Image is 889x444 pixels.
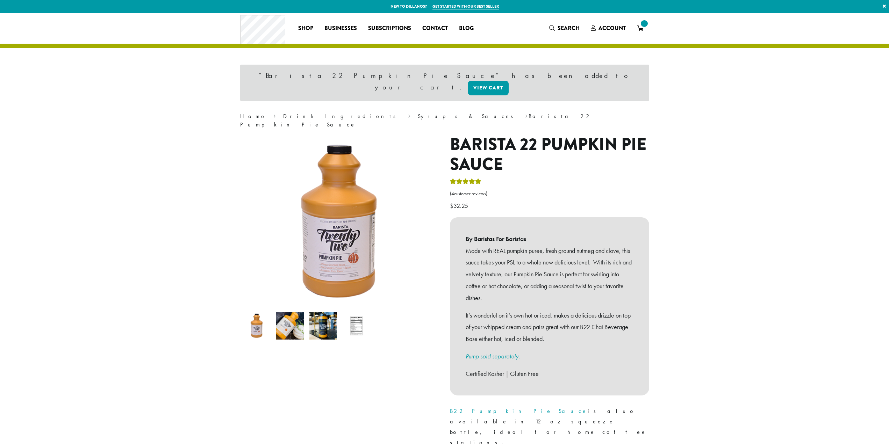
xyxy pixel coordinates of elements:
[450,134,649,175] h1: Barista 22 Pumpkin Pie Sauce
[450,407,588,415] a: B22 Pumpkin Pie Sauce
[450,202,470,210] bdi: 32.25
[459,24,474,33] span: Blog
[324,24,357,33] span: Businesses
[418,112,518,120] a: Syrups & Sauces
[466,368,633,380] p: Certified Kosher | Gluten Free
[293,23,319,34] a: Shop
[450,202,453,210] span: $
[466,310,633,345] p: It’s wonderful on it’s own hot or iced, makes a delicious drizzle on top of your whipped cream an...
[298,24,313,33] span: Shop
[240,112,649,129] nav: Breadcrumb
[558,24,580,32] span: Search
[273,110,276,121] span: ›
[240,65,649,101] div: “Barista 22 Pumpkin Pie Sauce” has been added to your cart.
[525,110,528,121] span: ›
[368,24,411,33] span: Subscriptions
[451,191,454,197] span: 4
[544,22,585,34] a: Search
[450,190,649,197] a: (4customer reviews)
[432,3,499,9] a: Get started with our best seller
[276,312,304,340] img: Barista 22 Pumpkin Pie Sauce - Image 2
[343,312,370,340] img: Barista 22 Pumpkin Pie Sauce - Image 4
[466,245,633,304] p: Made with REAL pumpkin puree, fresh ground nutmeg and clove, this sauce takes your PSL to a whole...
[408,110,410,121] span: ›
[309,312,337,340] img: Barista 22 Pumpkin Pie Sauce - Image 3
[422,24,448,33] span: Contact
[468,81,509,95] a: View cart
[243,312,271,340] img: Barista 22 Pumpkin Pie Sauce
[450,177,481,188] div: Rated 5.00 out of 5
[283,112,400,120] a: Drink Ingredients
[598,24,626,32] span: Account
[466,233,633,245] b: By Baristas For Baristas
[466,352,520,360] a: Pump sold separately.
[240,112,266,120] a: Home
